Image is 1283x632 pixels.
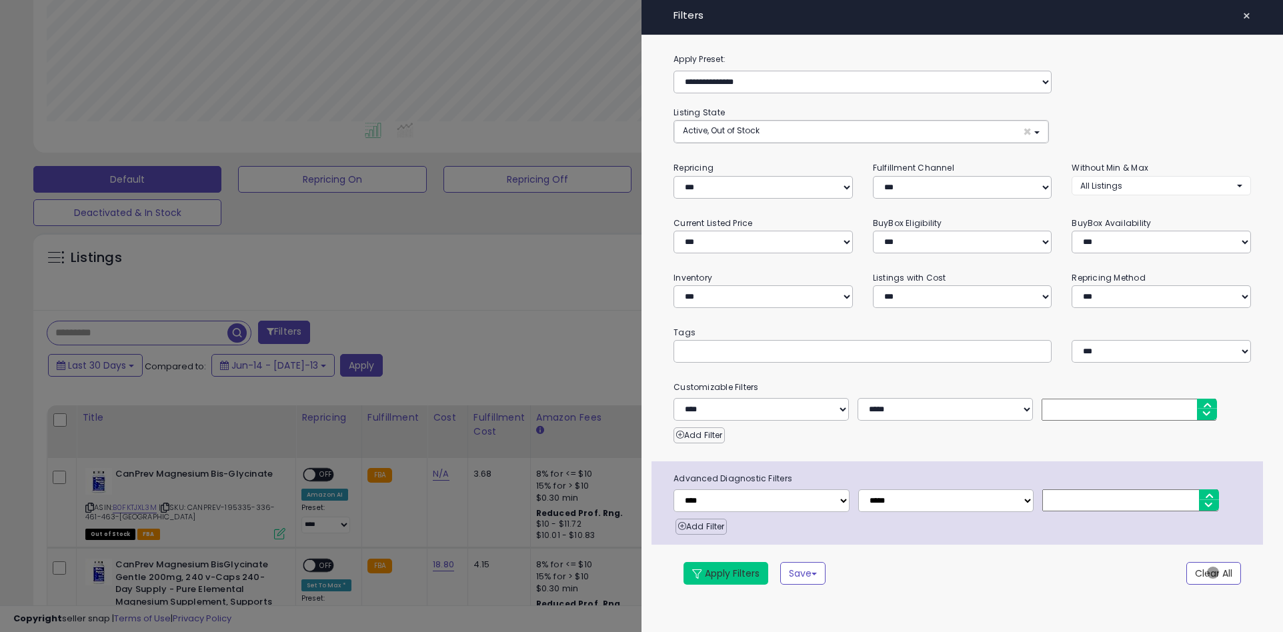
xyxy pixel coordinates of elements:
[1072,176,1251,195] button: All Listings
[674,427,725,443] button: Add Filter
[676,519,727,535] button: Add Filter
[674,107,725,118] small: Listing State
[684,562,768,585] button: Apply Filters
[873,272,946,283] small: Listings with Cost
[674,10,1251,21] h4: Filters
[1237,7,1256,25] button: ×
[1072,217,1151,229] small: BuyBox Availability
[664,380,1261,395] small: Customizable Filters
[683,125,760,136] span: Active, Out of Stock
[674,162,714,173] small: Repricing
[674,217,752,229] small: Current Listed Price
[664,52,1261,67] label: Apply Preset:
[664,325,1261,340] small: Tags
[1072,162,1148,173] small: Without Min & Max
[664,471,1263,486] span: Advanced Diagnostic Filters
[1242,7,1251,25] span: ×
[1186,562,1241,585] button: Clear All
[1072,272,1146,283] small: Repricing Method
[1080,180,1122,191] span: All Listings
[873,162,954,173] small: Fulfillment Channel
[1023,125,1032,139] span: ×
[780,562,826,585] button: Save
[873,217,942,229] small: BuyBox Eligibility
[674,121,1048,143] button: Active, Out of Stock ×
[674,272,712,283] small: Inventory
